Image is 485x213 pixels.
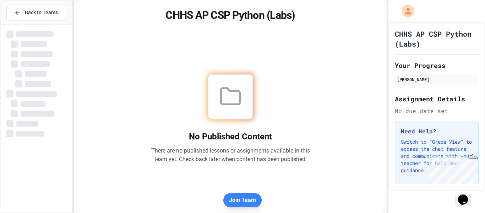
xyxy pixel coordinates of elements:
button: Back to Teams [6,5,66,20]
p: There are no published lessons or assignments available in this team yet. Check back later when c... [151,147,310,164]
iframe: chat widget [426,154,478,184]
div: No due date set [395,107,479,115]
span: Back to Teams [25,9,58,16]
p: Switch to "Grade View" to access the chat feature and communicate with your teacher for help and ... [401,138,473,174]
h2: Your Progress [395,60,479,70]
h3: Need Help? [401,127,473,135]
h2: No Published Content [151,131,310,142]
div: My Account [394,3,416,19]
button: Join Team [223,193,262,207]
div: Chat with us now!Close [3,3,49,45]
h2: Assignment Details [395,94,479,104]
h1: CHHS AP CSP Python (Labs) [395,29,479,49]
h1: CHHS AP CSP Python (Labs) [83,9,378,22]
iframe: chat widget [455,185,478,206]
div: [PERSON_NAME] [397,76,476,82]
